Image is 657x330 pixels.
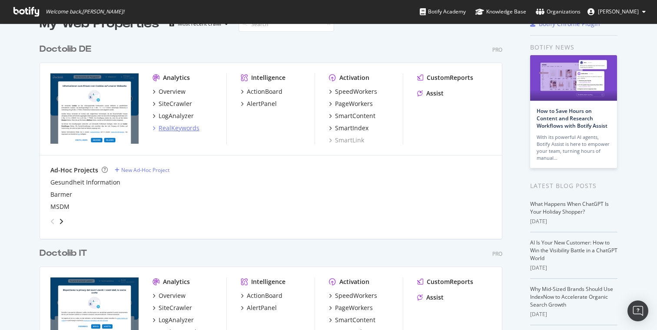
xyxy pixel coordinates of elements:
[329,316,375,324] a: SmartContent
[339,277,369,286] div: Activation
[335,99,373,108] div: PageWorkers
[329,136,364,145] a: SmartLink
[153,87,186,96] a: Overview
[166,17,232,31] button: Most recent crawl
[335,112,375,120] div: SmartContent
[426,89,444,98] div: Assist
[417,89,444,98] a: Assist
[159,87,186,96] div: Overview
[159,291,186,300] div: Overview
[417,73,473,82] a: CustomReports
[335,87,377,96] div: SpeedWorkers
[241,291,282,300] a: ActionBoard
[335,291,377,300] div: SpeedWorkers
[40,247,87,260] div: Doctolib IT
[178,21,221,26] div: Most recent crawl
[163,73,190,82] div: Analytics
[335,316,375,324] div: SmartContent
[539,20,600,28] div: Botify Chrome Plugin
[530,43,617,52] div: Botify news
[159,316,194,324] div: LogAnalyzer
[537,134,611,162] div: With its powerful AI agents, Botify Assist is here to empower your team, turning hours of manual…
[598,8,639,15] span: Thibaud Collignon
[530,181,617,191] div: Latest Blog Posts
[329,112,375,120] a: SmartContent
[247,99,277,108] div: AlertPanel
[475,7,526,16] div: Knowledge Base
[121,166,169,174] div: New Ad-Hoc Project
[153,316,194,324] a: LogAnalyzer
[329,99,373,108] a: PageWorkers
[627,300,648,321] div: Open Intercom Messenger
[537,107,607,129] a: How to Save Hours on Content and Research Workflows with Botify Assist
[427,73,473,82] div: CustomReports
[159,99,192,108] div: SiteCrawler
[115,166,169,174] a: New Ad-Hoc Project
[46,8,124,15] span: Welcome back, [PERSON_NAME] !
[40,247,90,260] a: Doctolib IT
[530,310,617,318] div: [DATE]
[492,46,502,53] div: Pro
[530,239,617,262] a: AI Is Your New Customer: How to Win the Visibility Battle in a ChatGPT World
[47,214,58,228] div: angle-left
[329,124,368,132] a: SmartIndex
[163,277,190,286] div: Analytics
[335,124,368,132] div: SmartIndex
[159,112,194,120] div: LogAnalyzer
[329,304,373,312] a: PageWorkers
[247,87,282,96] div: ActionBoard
[530,285,613,308] a: Why Mid-Sized Brands Should Use IndexNow to Accelerate Organic Search Growth
[251,73,285,82] div: Intelligence
[420,7,466,16] div: Botify Academy
[530,264,617,272] div: [DATE]
[530,218,617,225] div: [DATE]
[335,304,373,312] div: PageWorkers
[241,87,282,96] a: ActionBoard
[241,99,277,108] a: AlertPanel
[530,55,617,101] img: How to Save Hours on Content and Research Workflows with Botify Assist
[50,190,72,199] a: Barmer
[239,16,334,32] input: Search
[247,304,277,312] div: AlertPanel
[153,99,192,108] a: SiteCrawler
[50,178,120,187] a: Gesundheit Information
[153,124,199,132] a: RealKeywords
[50,73,139,144] img: doctolib.de
[530,20,600,28] a: Botify Chrome Plugin
[153,291,186,300] a: Overview
[329,87,377,96] a: SpeedWorkers
[159,304,192,312] div: SiteCrawler
[153,112,194,120] a: LogAnalyzer
[251,277,285,286] div: Intelligence
[50,166,98,175] div: Ad-Hoc Projects
[581,5,653,19] button: [PERSON_NAME]
[153,304,192,312] a: SiteCrawler
[40,43,91,56] div: Doctolib DE
[159,124,199,132] div: RealKeywords
[530,200,609,215] a: What Happens When ChatGPT Is Your Holiday Shopper?
[536,7,581,16] div: Organizations
[426,293,444,302] div: Assist
[417,277,473,286] a: CustomReports
[339,73,369,82] div: Activation
[58,217,64,226] div: angle-right
[492,250,502,257] div: Pro
[247,291,282,300] div: ActionBoard
[417,293,444,302] a: Assist
[329,291,377,300] a: SpeedWorkers
[40,43,95,56] a: Doctolib DE
[50,202,70,211] a: MSDM
[40,15,159,33] div: My Web Properties
[241,304,277,312] a: AlertPanel
[427,277,473,286] div: CustomReports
